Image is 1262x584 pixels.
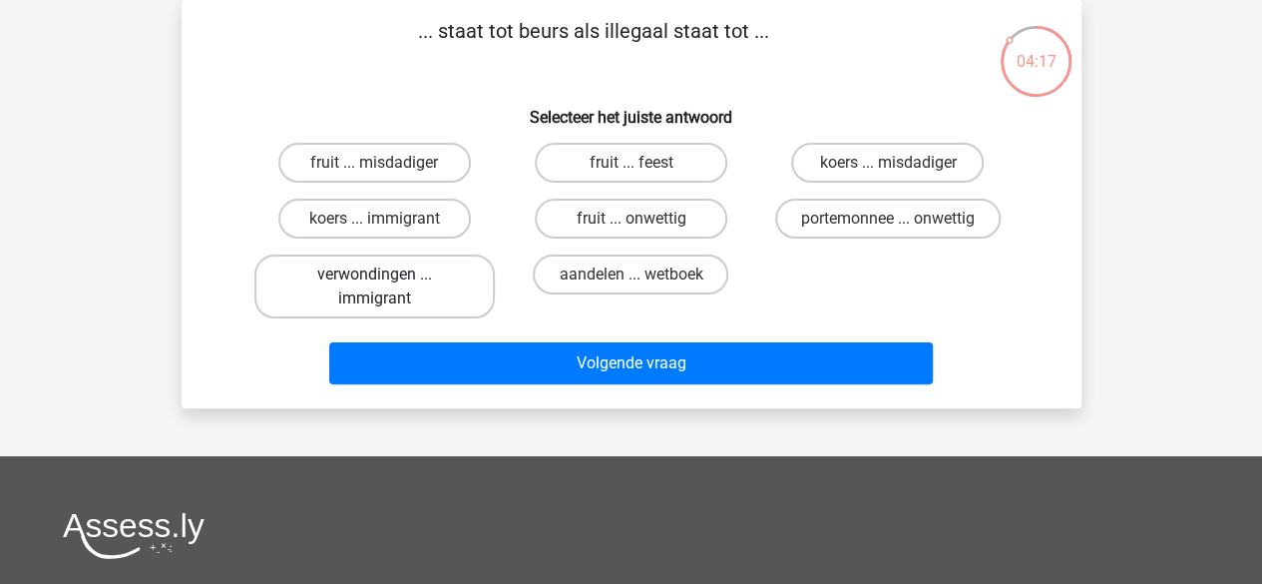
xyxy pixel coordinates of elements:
[535,143,727,183] label: fruit ... feest
[329,342,933,384] button: Volgende vraag
[535,199,727,239] label: fruit ... onwettig
[254,255,495,318] label: verwondingen ... immigrant
[213,16,975,76] p: ... staat tot beurs als illegaal staat tot ...
[278,199,471,239] label: koers ... immigrant
[213,92,1050,127] h6: Selecteer het juiste antwoord
[999,24,1073,74] div: 04:17
[278,143,471,183] label: fruit ... misdadiger
[533,255,728,294] label: aandelen ... wetboek
[791,143,984,183] label: koers ... misdadiger
[63,512,205,559] img: Assessly logo
[775,199,1001,239] label: portemonnee ... onwettig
